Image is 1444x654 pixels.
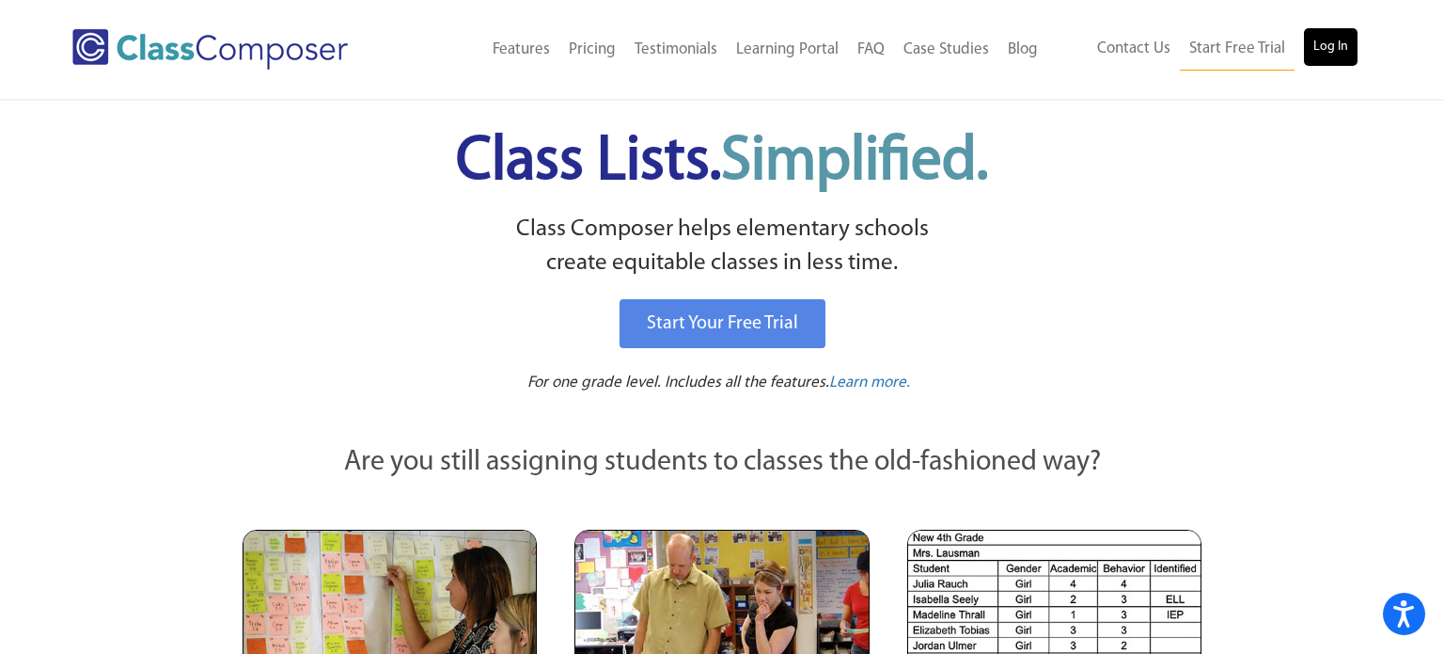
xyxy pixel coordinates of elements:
[721,132,988,193] span: Simplified.
[483,29,559,71] a: Features
[727,29,848,71] a: Learning Portal
[411,29,1046,71] nav: Header Menu
[829,372,910,395] a: Learn more.
[620,299,825,348] a: Start Your Free Trial
[72,29,348,70] img: Class Composer
[829,375,910,391] span: Learn more.
[848,29,894,71] a: FAQ
[456,132,988,193] span: Class Lists.
[647,314,798,333] span: Start Your Free Trial
[527,375,829,391] span: For one grade level. Includes all the features.
[894,29,998,71] a: Case Studies
[240,213,1204,281] p: Class Composer helps elementary schools create equitable classes in less time.
[1047,28,1358,71] nav: Header Menu
[243,442,1201,484] p: Are you still assigning students to classes the old-fashioned way?
[998,29,1047,71] a: Blog
[1088,28,1180,70] a: Contact Us
[625,29,727,71] a: Testimonials
[1304,28,1358,66] a: Log In
[559,29,625,71] a: Pricing
[1180,28,1295,71] a: Start Free Trial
